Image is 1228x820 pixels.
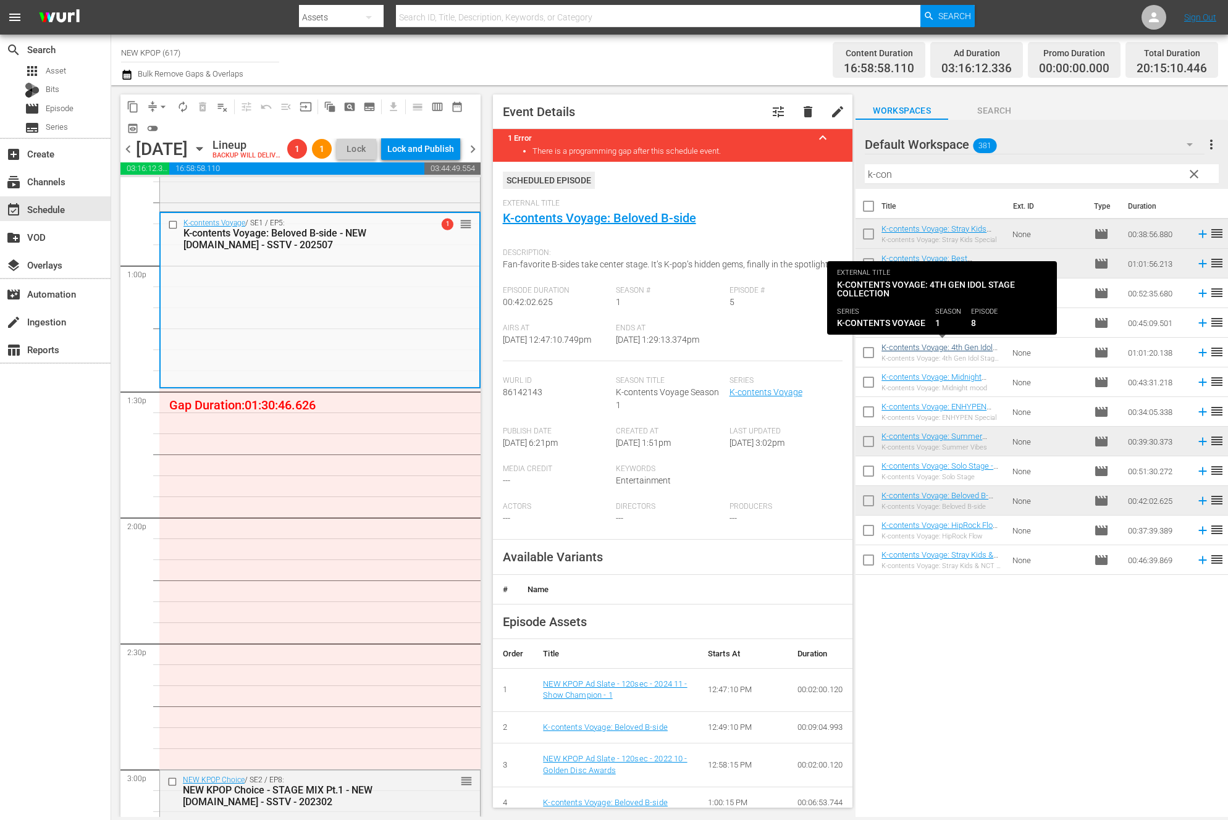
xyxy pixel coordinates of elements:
a: NEW KPOP Ad Slate - 120sec - 2022 10 - Golden Disc Awards [543,754,687,775]
span: Automation [6,287,21,302]
td: 00:02:00.120 [788,668,853,711]
span: Search [938,5,971,27]
span: 5 [730,297,734,307]
span: 1 [616,297,621,307]
span: 03:16:12.336 [120,162,169,175]
span: [DATE] 1:51pm [616,438,671,448]
span: [DATE] 6:21pm [503,438,558,448]
span: Last Updated [730,427,837,437]
span: toggle_off [146,122,159,135]
a: NEW KPOP Ad Slate - 120sec - 2024 11 - Show Champion - 1 [543,679,687,700]
title: 1 Error [508,133,809,143]
td: None [1007,308,1089,338]
span: 1 [287,144,307,154]
div: K-contents Voyage: ENHYPEN Special [881,414,1003,422]
a: K-contents Voyage: Stray Kids Special - NEW [DOMAIN_NAME] - SSTV - 202507 [881,224,996,252]
span: auto_awesome_motion_outlined [324,101,336,113]
span: Episode [1094,316,1109,330]
button: keyboard_arrow_up [808,123,838,153]
td: 00:51:30.272 [1123,456,1191,486]
td: 12:49:10 PM [698,711,788,743]
a: K-contents Voyage: Easy on the Ears - NEW [DOMAIN_NAME] - SSTV - 202507 [881,313,996,341]
div: K-contents Voyage: Stray Kids Special [881,236,1003,244]
button: delete [793,97,823,127]
div: K-contents Voyage: HipRock Flow [881,532,1003,540]
span: Description: [503,248,837,258]
span: Keywords [616,464,723,474]
a: K-contents Voyage [730,387,802,397]
td: 2 [493,711,534,743]
td: None [1007,516,1089,545]
svg: Add to Schedule [1196,435,1209,448]
span: --- [503,475,510,485]
span: Ends At [616,324,723,333]
span: Publish Date [503,427,610,437]
span: 16:58:58.110 [169,162,424,175]
td: 00:52:35.680 [1123,278,1191,308]
span: Available Variants [503,550,603,564]
span: reorder [460,774,473,788]
span: autorenew_outlined [177,101,189,113]
th: Ext. ID [1006,189,1087,224]
div: K-contents Voyage: Beloved B-side - NEW [DOMAIN_NAME] - SSTV - 202507 [183,227,416,251]
span: reorder [1209,522,1224,537]
span: Episode [1094,345,1109,360]
th: Title [881,189,1006,224]
span: reorder [1209,463,1224,478]
span: arrow_drop_down [157,101,169,113]
span: 03:44:49.554 [424,162,481,175]
span: Episode [46,102,74,115]
span: 381 [974,133,997,159]
span: [DATE] 3:02pm [730,438,784,448]
div: Ad Duration [941,44,1012,62]
td: 12:58:15 PM [698,743,788,787]
span: Episode # [730,286,837,296]
span: --- [503,513,510,523]
svg: Add to Schedule [1196,287,1209,300]
span: 03:16:12.336 [941,62,1012,76]
span: Schedule [6,203,21,217]
div: BACKUP WILL DELIVER: [DATE] 5p (local) [212,152,282,160]
div: K-contents Voyage: Beloved B-side [881,503,1003,511]
span: Directors [616,502,723,512]
svg: Add to Schedule [1196,316,1209,330]
li: There is a programming gap after this schedule event. [532,146,838,156]
span: Day Calendar View [403,94,427,119]
td: None [1007,427,1089,456]
span: reorder [1209,345,1224,359]
span: playlist_remove_outlined [216,101,229,113]
span: Week Calendar View [427,97,447,117]
span: preview_outlined [127,122,139,135]
span: Actors [503,502,610,512]
span: Season Title [616,376,723,386]
td: 00:46:39.869 [1123,545,1191,575]
span: Episode [25,101,40,116]
span: 00:00:00.000 [1039,62,1109,76]
div: K-contents Voyage: Stray Kids & NCT & ATEEZ [881,562,1003,570]
a: K-contents Voyage: Best Performance - NEW [DOMAIN_NAME] - SSTV - 202507 [881,254,999,282]
td: 00:45:09.501 [1123,308,1191,338]
th: Name [518,575,833,605]
span: Episode [1094,286,1109,301]
th: Title [533,639,698,669]
div: Total Duration [1137,44,1207,62]
span: 20:15:10.446 [1137,62,1207,76]
th: Order [493,639,534,669]
span: Producers [730,502,837,512]
a: K-contents Voyage: Midnight mood - NEW [DOMAIN_NAME] - SSTV - 202507 [881,372,991,400]
button: edit [823,97,852,127]
svg: Add to Schedule [1196,346,1209,359]
div: K-contents Voyage: JYPE Stage Collection [881,295,1003,303]
svg: Add to Schedule [1196,227,1209,241]
span: Create Search Block [340,97,360,117]
th: Duration [788,639,853,669]
button: Search [920,5,975,27]
td: None [1007,397,1089,427]
a: NEW KPOP Choice [183,776,245,784]
span: reorder [1209,374,1224,389]
span: Copy Lineup [123,97,143,117]
td: 1 [493,668,534,711]
div: Content Duration [844,44,914,62]
button: more_vert [1204,130,1219,159]
span: chevron_right [465,141,481,157]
